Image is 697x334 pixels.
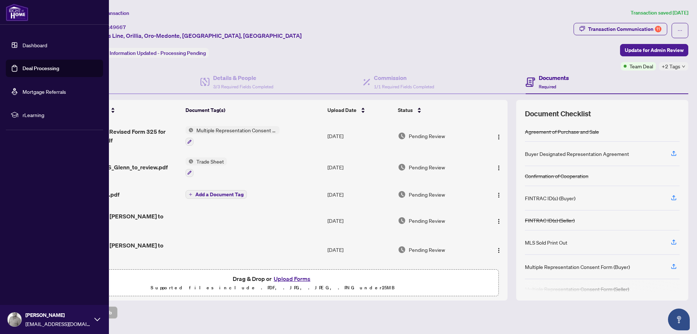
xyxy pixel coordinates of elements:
span: Upload Date [327,106,356,114]
div: MLS Sold Print Out [525,238,567,246]
span: 99 Bass Line - Revised Form 325 for compliance.pdf [72,127,179,145]
td: [DATE] [325,235,395,264]
img: Status Icon [186,157,193,165]
span: 3/3 Required Fields Completed [213,84,273,89]
img: Status Icon [186,126,193,134]
span: [PERSON_NAME] [25,311,91,319]
img: Document Status [398,246,406,254]
img: Document Status [398,163,406,171]
span: Pending Review [409,246,445,254]
img: Logo [496,134,502,140]
td: [DATE] [325,183,395,206]
img: Document Status [398,132,406,140]
span: View Transaction [90,10,129,16]
a: Deal Processing [23,65,59,72]
button: Logo [493,244,505,255]
div: Multiple Representation Consent Form (Buyer) [525,263,630,271]
span: 2508413 - TS [PERSON_NAME] to review.pdf [72,241,179,258]
a: Dashboard [23,42,47,48]
div: FINTRAC ID(s) (Seller) [525,216,575,224]
article: Transaction saved [DATE] [631,9,688,17]
div: Transaction Communication [588,23,661,35]
button: Status IconMultiple Representation Consent Form (Seller) [186,126,280,146]
a: Mortgage Referrals [23,88,66,95]
div: FINTRAC ID(s) (Buyer) [525,194,575,202]
span: 99 Bass Line, Orillia, Oro-Medonte, [GEOGRAPHIC_DATA], [GEOGRAPHIC_DATA] [90,31,302,40]
th: Upload Date [325,100,395,120]
button: Logo [493,161,505,173]
span: 49667 [110,24,126,31]
button: Upload Forms [272,274,313,283]
span: Pending Review [409,132,445,140]
th: Document Tag(s) [183,100,325,120]
td: [DATE] [325,206,395,235]
span: 2508413 - TS [PERSON_NAME] to review.pdf [72,212,179,229]
div: 11 [655,26,661,32]
h4: Commission [374,73,434,82]
p: Supported files include .PDF, .JPG, .JPEG, .PNG under 25 MB [51,283,494,292]
div: Agreement of Purchase and Sale [525,128,599,136]
button: Open asap [668,309,690,330]
img: Profile Icon [8,313,21,326]
img: Logo [496,165,502,171]
img: logo [6,4,28,21]
img: Logo [496,192,502,198]
span: Pending Review [409,217,445,225]
button: Logo [493,130,505,142]
span: Document Checklist [525,109,591,119]
span: [EMAIL_ADDRESS][DOMAIN_NAME] [25,320,91,328]
div: Status: [90,48,209,58]
span: +2 Tags [662,62,680,71]
h4: Documents [539,73,569,82]
button: Add a Document Tag [186,190,247,199]
img: Logo [496,218,502,224]
button: Transaction Communication11 [574,23,667,35]
span: Information Updated - Processing Pending [110,50,206,56]
span: down [682,65,685,68]
span: Drag & Drop orUpload FormsSupported files include .PDF, .JPG, .JPEG, .PNG under25MB [47,270,498,297]
th: Status [395,100,483,120]
span: Trade Sheet [193,157,227,165]
span: ellipsis [677,28,682,33]
span: Pending Review [409,190,445,198]
span: rLearning [23,111,98,119]
td: [DATE] [325,120,395,152]
span: 1/1 Required Fields Completed [374,84,434,89]
td: [DATE] [325,264,395,293]
span: Required [539,84,556,89]
img: Logo [496,248,502,253]
span: Update for Admin Review [625,44,684,56]
div: Buyer Designated Representation Agreement [525,150,629,158]
td: [DATE] [325,152,395,183]
h4: Details & People [213,73,273,82]
th: (21) File Name [69,100,182,120]
span: Drag & Drop or [233,274,313,283]
span: Team Deal [629,62,653,70]
button: Update for Admin Review [620,44,688,56]
span: Pending Review [409,163,445,171]
img: Document Status [398,217,406,225]
span: Add a Document Tag [195,192,244,197]
img: Document Status [398,190,406,198]
button: Status IconTrade Sheet [186,157,227,177]
div: Confirmation of Cooperation [525,172,588,180]
button: Logo [493,189,505,200]
span: 2508413_-_TS_Glenn_to_review.pdf [72,163,168,172]
button: Logo [493,215,505,226]
span: plus [189,193,192,196]
span: Multiple Representation Consent Form (Seller) [193,126,280,134]
span: Status [398,106,413,114]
